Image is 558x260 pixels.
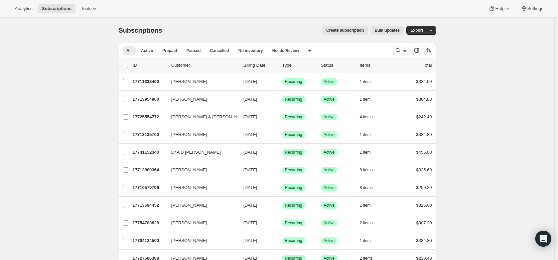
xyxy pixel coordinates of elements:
span: [PERSON_NAME] [171,220,207,226]
button: Dr A D [PERSON_NAME] [167,147,234,158]
button: Customize table column order and visibility [412,46,421,55]
div: 17713135700[PERSON_NAME][DATE]SuccessRecurringSuccessActive1 item$384.80 [133,130,432,139]
span: [DATE] [244,79,257,84]
p: 17741152340 [133,149,166,156]
button: Settings [517,4,547,13]
span: Recurring [285,79,302,84]
button: Tools [77,4,102,13]
span: Create subscription [326,28,364,33]
span: Recurring [285,185,302,190]
span: Analytics [15,6,32,11]
span: $259.20 [416,185,432,190]
span: [PERSON_NAME] [171,184,207,191]
span: 1 item [360,132,371,137]
button: [PERSON_NAME] [167,76,234,87]
div: Open Intercom Messenger [535,231,551,247]
span: [PERSON_NAME] [171,237,207,244]
p: ID [133,62,166,69]
button: [PERSON_NAME] [167,94,234,105]
button: Export [406,26,427,35]
button: Help [484,4,515,13]
span: [DATE] [244,167,257,172]
p: 17704124500 [133,237,166,244]
button: [PERSON_NAME] & [PERSON_NAME] [167,112,234,122]
button: Bulk updates [371,26,404,35]
span: Recurring [285,203,302,208]
button: 1 item [360,95,378,104]
p: Billing Date [244,62,277,69]
span: $456.00 [416,150,432,155]
span: Active [324,220,335,226]
span: Active [324,167,335,173]
span: Recurring [285,150,302,155]
span: [DATE] [244,220,257,225]
span: [DATE] [244,97,257,102]
span: Tools [81,6,91,11]
span: 1 item [360,79,371,84]
span: Prepaid [162,48,177,53]
span: Recurring [285,167,302,173]
span: Active [324,203,335,208]
button: [PERSON_NAME] [167,129,234,140]
span: 8 items [360,167,373,173]
span: [PERSON_NAME] [171,202,207,209]
span: $384.00 [416,79,432,84]
p: Total [423,62,432,69]
span: No inventory [238,48,263,53]
span: Recurring [285,238,302,243]
button: Analytics [11,4,36,13]
button: 4 items [360,112,380,122]
div: 17713594452[PERSON_NAME][DATE]SuccessRecurringSuccessActive1 item$316.00 [133,201,432,210]
span: All [127,48,132,53]
span: Export [410,28,423,33]
div: 17741152340Dr A D [PERSON_NAME][DATE]SuccessRecurringSuccessActive1 item$456.00 [133,148,432,157]
span: $316.00 [416,203,432,208]
div: Type [282,62,316,69]
p: 17710579796 [133,184,166,191]
button: Create subscription [322,26,368,35]
span: Bulk updates [375,28,400,33]
span: $384.80 [416,238,432,243]
span: [DATE] [244,185,257,190]
span: Settings [527,6,543,11]
span: Recurring [285,97,302,102]
p: Status [321,62,355,69]
span: Needs Review [272,48,299,53]
span: Dr A D [PERSON_NAME] [171,149,221,156]
p: 17713594452 [133,202,166,209]
button: Subscriptions [38,4,76,13]
span: 1 item [360,150,371,155]
button: [PERSON_NAME] [167,218,234,228]
span: $242.40 [416,114,432,119]
span: 4 items [360,114,373,120]
span: 1 item [360,238,371,243]
span: 1 item [360,203,371,208]
span: Cancelled [210,48,229,53]
span: 2 items [360,220,373,226]
button: 8 items [360,183,380,192]
button: [PERSON_NAME] [167,200,234,211]
button: Sort the results [424,46,433,55]
span: [PERSON_NAME] [171,78,207,85]
button: [PERSON_NAME] [167,165,234,175]
span: $384.80 [416,97,432,102]
button: Create new view [304,46,315,55]
div: 17754783828[PERSON_NAME][DATE]SuccessRecurringSuccessActive2 items$307.20 [133,218,432,228]
p: Customer [171,62,238,69]
div: 17713954900[PERSON_NAME][DATE]SuccessRecurringSuccessActive1 item$384.80 [133,95,432,104]
span: 8 items [360,185,373,190]
button: 2 items [360,218,380,228]
div: 17725554772[PERSON_NAME] & [PERSON_NAME][DATE]SuccessRecurringSuccessActive4 items$242.40 [133,112,432,122]
div: 17710579796[PERSON_NAME][DATE]SuccessRecurringSuccessActive8 items$259.20 [133,183,432,192]
span: [PERSON_NAME] [171,167,207,173]
div: 17704124500[PERSON_NAME][DATE]SuccessRecurringSuccessActive1 item$384.80 [133,236,432,245]
button: 1 item [360,236,378,245]
span: Active [324,132,335,137]
div: 17711333460[PERSON_NAME][DATE]SuccessRecurringSuccessActive1 item$384.00 [133,77,432,86]
span: Active [324,185,335,190]
span: [DATE] [244,132,257,137]
p: 17754783828 [133,220,166,226]
span: [DATE] [244,238,257,243]
p: 17725554772 [133,114,166,120]
span: $325.60 [416,167,432,172]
